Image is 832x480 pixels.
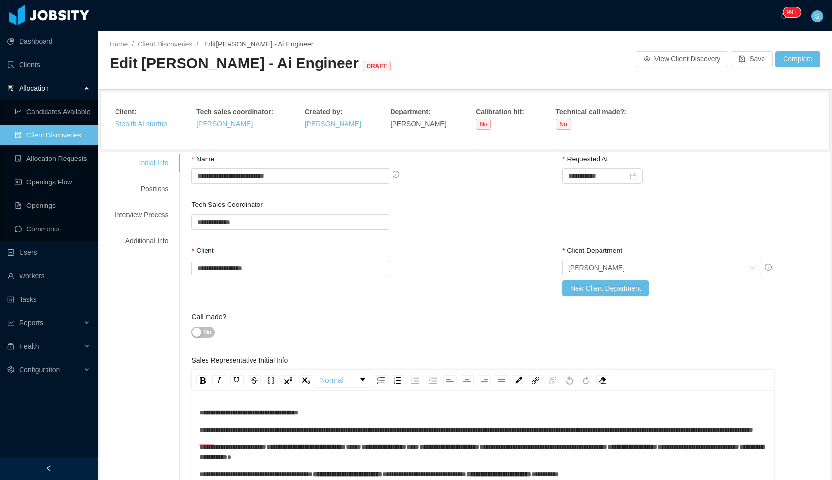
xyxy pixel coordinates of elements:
[103,206,180,224] div: Interview Process
[204,327,211,337] span: No
[216,40,313,48] a: [PERSON_NAME] - Ai Engineer
[596,375,609,385] div: Remove
[476,119,491,130] span: No
[115,108,137,115] strong: Client :
[372,373,441,388] div: rdw-list-control
[561,373,594,388] div: rdw-history-control
[315,373,372,388] div: rdw-block-control
[546,375,559,385] div: Unlink
[196,120,253,128] a: [PERSON_NAME]
[230,375,244,385] div: Underline
[212,375,226,385] div: Italic
[110,40,128,48] a: Home
[103,154,180,172] div: Initial Info
[529,375,542,385] div: Link
[780,12,787,19] i: icon: bell
[281,375,295,385] div: Superscript
[478,375,491,385] div: Right
[191,168,390,184] input: Name
[305,108,343,115] strong: Created by :
[7,31,90,51] a: icon: pie-chartDashboard
[495,375,508,385] div: Justify
[510,373,527,388] div: rdw-color-picker
[441,373,510,388] div: rdw-textalign-control
[19,343,39,350] span: Health
[196,375,208,385] div: Bold
[191,327,214,338] button: Call made?
[562,280,649,296] button: New Client Department
[317,373,370,387] a: Block Type
[15,196,90,215] a: icon: file-textOpenings
[527,373,561,388] div: rdw-link-control
[19,319,43,327] span: Reports
[426,375,439,385] div: Outdent
[191,369,774,391] div: rdw-toolbar
[630,173,637,180] i: icon: calendar
[815,10,819,22] span: S
[7,55,90,74] a: icon: auditClients
[7,320,14,326] i: icon: line-chart
[556,108,626,115] strong: Technical call made? :
[567,247,622,254] span: Client Department
[191,313,226,320] label: Call made?
[636,51,728,67] button: icon: eyeView Client Discovery
[202,40,313,48] span: Edit
[19,84,49,92] span: Allocation
[7,290,90,309] a: icon: profileTasks
[562,155,608,163] label: Requested At
[320,375,343,386] span: Normal
[115,120,167,128] a: Stealth AI startup
[15,219,90,239] a: icon: messageComments
[19,366,60,374] span: Configuration
[563,375,576,385] div: Undo
[775,51,820,67] button: Complete
[731,51,773,67] button: icon: saveSave
[305,120,361,128] a: [PERSON_NAME]
[191,155,214,163] label: Name
[556,119,571,130] span: No
[7,266,90,286] a: icon: userWorkers
[15,102,90,121] a: icon: line-chartCandidates Available
[443,375,457,385] div: Left
[568,260,624,275] div: Erkang Zheng
[103,232,180,250] div: Additional Info
[363,61,391,71] span: DRAFT
[408,375,422,385] div: Indent
[390,120,446,128] span: [PERSON_NAME]
[132,40,134,48] span: /
[379,219,385,225] i: icon: close-circle
[138,40,192,48] a: Client Discoveries
[265,375,277,385] div: Monospace
[374,375,388,385] div: Unordered
[594,373,611,388] div: rdw-remove-control
[580,375,592,385] div: Redo
[7,85,14,91] i: icon: solution
[765,264,772,271] span: info-circle
[299,375,313,385] div: Subscript
[194,373,315,388] div: rdw-inline-control
[191,356,288,364] label: Sales Representative Initial Info
[103,180,180,198] div: Positions
[7,366,14,373] i: icon: setting
[15,172,90,192] a: icon: idcardOpenings Flow
[191,247,213,254] label: Client
[15,149,90,168] a: icon: file-doneAllocation Requests
[749,265,755,271] i: icon: close-circle
[196,40,198,48] span: /
[317,373,370,388] div: rdw-dropdown
[248,375,261,385] div: Strikethrough
[7,343,14,350] i: icon: medicine-box
[393,171,399,178] span: info-circle
[7,243,90,262] a: icon: robotUsers
[392,375,404,385] div: Ordered
[461,375,474,385] div: Center
[196,108,273,115] strong: Tech sales coordinator :
[110,55,394,71] span: Edit [PERSON_NAME] - Ai Engineer
[476,108,524,115] strong: Calibration hit :
[783,7,801,17] sup: 1552
[390,108,430,115] strong: Department :
[379,265,385,271] i: icon: close-circle
[191,201,263,208] label: Tech Sales Coordinator
[15,125,90,145] a: icon: file-searchClient Discoveries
